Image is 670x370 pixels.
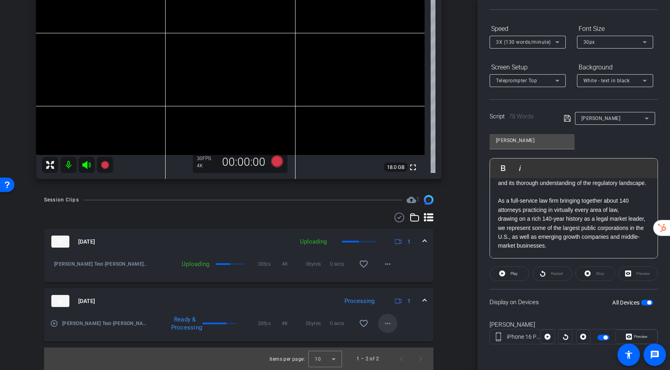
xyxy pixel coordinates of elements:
[258,260,282,268] span: 30fps
[615,329,658,344] button: Preview
[612,299,641,307] label: All Devices
[490,61,566,74] div: Screen Setup
[650,350,660,360] mat-icon: message
[359,319,368,328] mat-icon: favorite_border
[490,289,658,315] div: Display on Devices
[197,155,217,162] div: 30
[424,195,433,205] img: Session clips
[44,254,433,282] div: thumb-nail[DATE]Uploading1
[197,163,217,169] div: 4K
[583,39,595,45] span: 30px
[258,319,282,327] span: 30fps
[306,319,330,327] span: 0bytes
[408,163,418,172] mat-icon: fullscreen
[78,297,95,305] span: [DATE]
[496,39,551,45] span: 3X (130 words/minute)
[490,22,566,36] div: Speed
[44,314,433,342] div: thumb-nail[DATE]Processing1
[577,22,653,36] div: Font Size
[490,266,529,281] button: Play
[202,156,211,161] span: FPS
[498,196,650,214] p: As a full-service law firm bringing together about 140 attorneys practicing in virtually every ar...
[330,319,354,327] span: 0 secs
[577,61,653,74] div: Background
[51,236,69,248] img: thumb-nail
[496,78,537,83] span: Teleprompter Top
[44,229,433,254] mat-expansion-panel-header: thumb-nail[DATE]Uploading1
[50,319,58,327] mat-icon: play_circle_outline
[51,295,69,307] img: thumb-nail
[634,334,648,339] span: Preview
[624,350,634,360] mat-icon: accessibility
[359,259,368,269] mat-icon: favorite_border
[407,195,419,205] span: Destinations for your clips
[62,319,148,327] span: [PERSON_NAME] Test-[PERSON_NAME] Test-2025-08-21-09-49-07-349-0
[269,355,305,363] div: Items per page:
[296,237,331,246] div: Uploading
[167,315,200,331] div: Ready & Processing
[490,320,658,329] div: [PERSON_NAME]
[507,333,540,341] div: iPhone 16 Pro
[78,238,95,246] span: [DATE]
[217,155,271,169] div: 00:00:00
[306,260,330,268] span: 0bytes
[148,260,214,268] div: Uploading
[282,319,306,327] span: 4K
[282,260,306,268] span: 4K
[510,271,518,276] span: Play
[392,349,411,368] button: Previous page
[384,163,407,172] span: 18.0 GB
[407,238,411,246] span: 1
[44,196,79,204] div: Session Clips
[509,113,534,120] span: 78 Words
[340,297,379,306] div: Processing
[356,355,379,363] div: 1 – 2 of 2
[407,297,411,305] span: 1
[583,78,630,83] span: White - text in black
[407,195,416,205] mat-icon: cloud_upload
[383,259,393,269] mat-icon: more_horiz
[416,196,419,203] span: 1
[581,116,621,121] span: [PERSON_NAME]
[490,112,553,121] div: Script
[512,160,528,176] button: Italic (⌘I)
[330,260,354,268] span: 0 secs
[498,214,650,250] p: drawing on a rich 140-year history as a legal market leader, we represent some of the largest pub...
[496,160,511,176] button: Bold (⌘B)
[44,288,433,314] mat-expansion-panel-header: thumb-nail[DATE]Processing1
[383,319,393,328] mat-icon: more_horiz
[496,136,568,145] input: Title
[411,349,430,368] button: Next page
[54,260,148,268] span: [PERSON_NAME] Test-[PERSON_NAME] Tele Test-2025-08-21-09-50-43-645-0
[498,179,650,187] p: and its thorough understanding of the regulatory landscape.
